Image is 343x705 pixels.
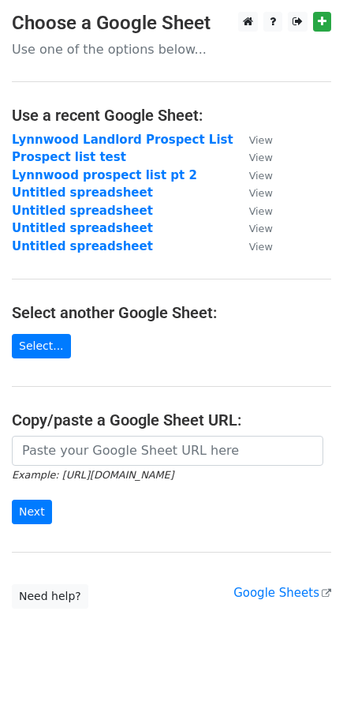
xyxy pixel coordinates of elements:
small: View [249,187,273,199]
a: Untitled spreadsheet [12,221,153,235]
small: View [249,223,273,234]
a: Google Sheets [233,586,331,600]
a: Untitled spreadsheet [12,186,153,200]
input: Next [12,500,52,524]
a: View [233,239,273,253]
small: View [249,134,273,146]
input: Paste your Google Sheet URL here [12,436,323,466]
p: Use one of the options below... [12,41,331,58]
a: Select... [12,334,71,358]
small: View [249,205,273,217]
small: Example: [URL][DOMAIN_NAME] [12,469,173,481]
small: View [249,241,273,253]
a: View [233,168,273,182]
h4: Use a recent Google Sheet: [12,106,331,125]
a: Untitled spreadsheet [12,204,153,218]
h3: Choose a Google Sheet [12,12,331,35]
small: View [249,152,273,163]
a: View [233,133,273,147]
a: Prospect list test [12,150,126,164]
a: Need help? [12,584,88,609]
small: View [249,170,273,182]
h4: Copy/paste a Google Sheet URL: [12,411,331,429]
a: Lynnwood Landlord Prospect List [12,133,233,147]
a: View [233,221,273,235]
a: View [233,204,273,218]
a: Lynnwood prospect list pt 2 [12,168,197,182]
a: View [233,150,273,164]
a: Untitled spreadsheet [12,239,153,253]
h4: Select another Google Sheet: [12,303,331,322]
a: View [233,186,273,200]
